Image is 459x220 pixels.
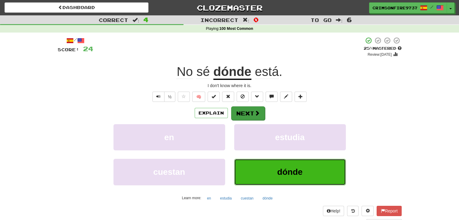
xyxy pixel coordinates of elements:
strong: 100 Most Common [219,27,253,31]
button: 🧠 [192,92,205,102]
u: dónde [213,64,251,80]
span: 6 [347,16,352,23]
button: Report [377,206,401,216]
span: cuestan [153,167,185,177]
span: está [255,64,279,79]
span: / [430,5,433,9]
span: : [336,17,343,23]
button: Add to collection (alt+a) [295,92,307,102]
span: 25 % [364,46,373,51]
a: Dashboard [5,2,148,13]
span: 24 [83,45,93,52]
button: Explain [195,108,228,118]
button: en [204,194,214,203]
small: Learn more: [182,196,201,200]
button: Round history (alt+y) [347,206,359,216]
small: Review: [DATE] [368,52,392,57]
button: Next [231,106,265,120]
div: / [58,37,93,44]
span: . [251,64,282,79]
button: cuestan [237,194,257,203]
button: Play sentence audio (ctl+space) [152,92,164,102]
span: Correct [99,17,128,23]
span: Incorrect [200,17,238,23]
span: en [164,133,174,142]
button: cuestan [113,159,225,185]
button: estudia [234,124,346,150]
button: Set this sentence to 100% Mastered (alt+m) [208,92,220,102]
button: Favorite sentence (alt+f) [178,92,190,102]
button: Ignore sentence (alt+i) [237,92,249,102]
span: estudia [275,133,304,142]
button: dónde [234,159,346,185]
button: Help! [323,206,344,216]
span: 4 [143,16,148,23]
span: : [243,17,249,23]
span: No [177,64,193,79]
div: I don't know where it is. [58,83,402,89]
span: To go [311,17,332,23]
a: Clozemaster [158,2,301,13]
span: 0 [253,16,259,23]
button: Reset to 0% Mastered (alt+r) [222,92,234,102]
button: dónde [259,194,276,203]
span: sé [196,64,210,79]
button: en [113,124,225,150]
div: Mastered [364,46,402,51]
button: Discuss sentence (alt+u) [266,92,278,102]
button: ½ [164,92,176,102]
button: estudia [217,194,235,203]
a: CrimsonFire9737 / [369,2,447,13]
span: CrimsonFire9737 [372,5,417,11]
span: Score: [58,47,79,52]
span: dónde [277,167,303,177]
span: : [132,17,139,23]
button: Grammar (alt+g) [251,92,263,102]
button: Edit sentence (alt+d) [280,92,292,102]
div: Text-to-speech controls [151,92,176,102]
